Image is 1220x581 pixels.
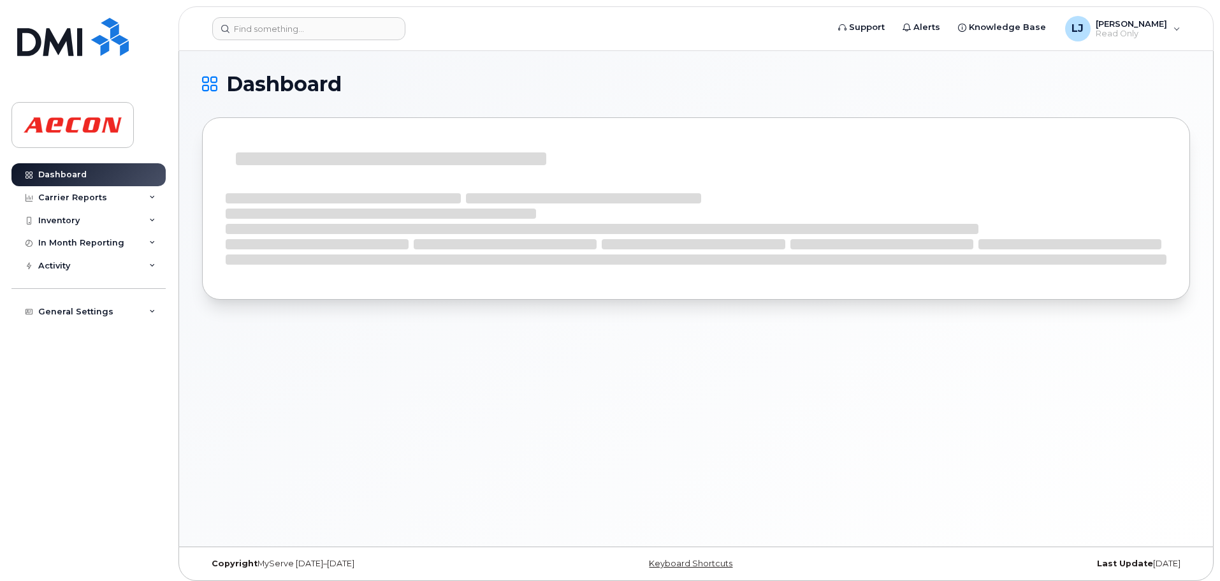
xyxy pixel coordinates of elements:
span: Dashboard [226,75,342,94]
strong: Last Update [1097,559,1153,568]
div: [DATE] [861,559,1190,569]
strong: Copyright [212,559,258,568]
a: Keyboard Shortcuts [649,559,732,568]
div: MyServe [DATE]–[DATE] [202,559,532,569]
